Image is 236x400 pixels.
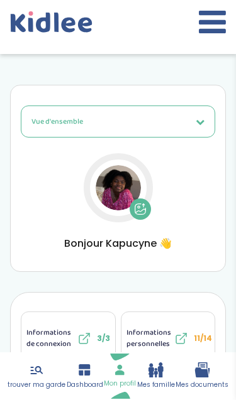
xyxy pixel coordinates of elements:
[31,116,83,127] span: Vue d'ensemble
[96,165,141,210] img: Avatar
[137,380,175,390] span: Mes famille
[126,327,171,350] span: Informations personnelles
[176,362,228,390] a: Mes documents
[194,333,212,343] span: 11/14
[176,380,228,390] span: Mes documents
[137,362,175,390] a: Mes famille
[121,312,215,365] button: Informations personnelles 11/14
[26,327,74,350] span: Informations de connexion
[8,380,65,390] span: trouver ma garde
[67,362,103,390] a: Dashboard
[21,312,115,365] button: Informations de connexion 3/3
[67,380,103,390] span: Dashboard
[21,311,116,365] li: 3/3
[104,379,136,389] span: Mon profil
[21,105,215,138] button: Vue d'ensemble
[104,364,136,389] a: Mon profil
[97,333,110,343] span: 3/3
[21,235,215,251] span: Bonjour Kapucyne 👋
[121,311,216,365] li: 11/14
[8,362,65,390] a: trouver ma garde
